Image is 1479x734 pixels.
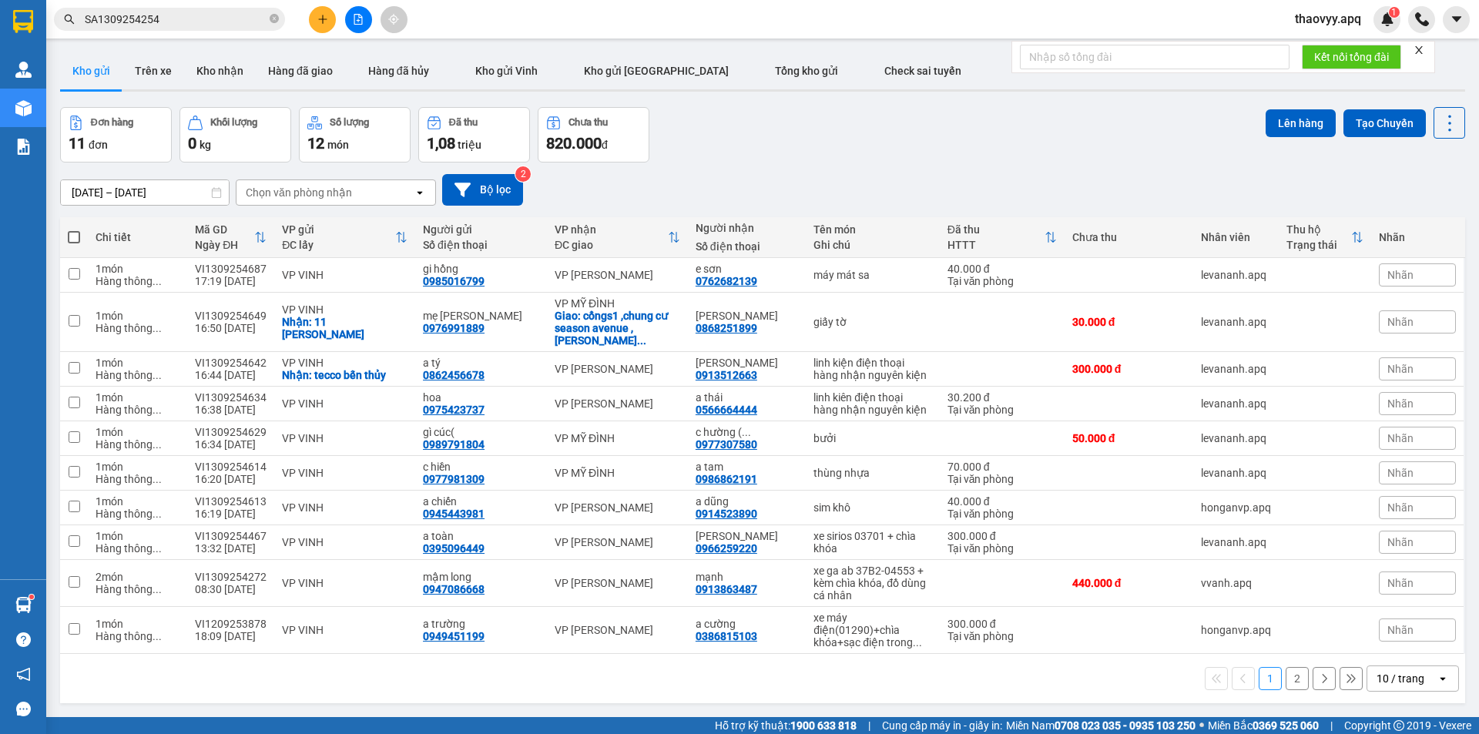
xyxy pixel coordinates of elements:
div: quang anh [696,357,798,369]
div: 0977981309 [423,473,485,485]
span: close-circle [270,14,279,23]
div: a cường [696,618,798,630]
span: Miền Bắc [1208,717,1319,734]
div: 1 món [96,391,179,404]
div: 0977307580 [696,438,757,451]
div: sim khô [813,501,931,514]
span: ... [637,334,646,347]
span: Nhãn [1387,432,1414,444]
div: levananh.apq [1201,363,1271,375]
span: món [327,139,349,151]
div: 1 món [96,357,179,369]
div: thùng nhựa [813,467,931,479]
div: VP [PERSON_NAME] [555,363,680,375]
span: Nhãn [1387,501,1414,514]
div: VI1309254634 [195,391,267,404]
div: Tên món [813,223,931,236]
div: xuân đạt [696,530,798,542]
span: 12 [307,134,324,152]
span: plus [317,14,328,25]
div: VI1309254649 [195,310,267,322]
span: close-circle [270,12,279,27]
div: hàng nhận nguyên kiện [813,404,931,416]
span: Hỗ trợ kỹ thuật: [715,717,857,734]
button: Kết nối tổng đài [1302,45,1401,69]
div: honganvp.apq [1201,624,1271,636]
div: 0386815103 [696,630,757,642]
div: 1 món [96,426,179,438]
div: mậm long [423,571,539,583]
span: ... [153,322,162,334]
div: levananh.apq [1201,536,1271,548]
button: Chưa thu820.000đ [538,107,649,163]
div: VP [PERSON_NAME] [555,397,680,410]
span: Miền Nam [1006,717,1196,734]
div: 16:38 [DATE] [195,404,267,416]
span: copyright [1393,720,1404,731]
div: 18:09 [DATE] [195,630,267,642]
div: 0395096449 [423,542,485,555]
div: Nhân viên [1201,231,1271,243]
div: VI1309254629 [195,426,267,438]
div: gì cúc( [423,426,539,438]
span: Hàng đã hủy [368,65,429,77]
img: phone-icon [1415,12,1429,26]
div: levananh.apq [1201,269,1271,281]
div: 0566664444 [696,404,757,416]
div: Thu hộ [1286,223,1351,236]
span: thaovyy.apq [1283,9,1373,28]
div: 40.000 đ [947,495,1057,508]
div: levananh.apq [1201,316,1271,328]
div: Người gửi [423,223,539,236]
div: honganvp.apq [1201,501,1271,514]
span: Nhãn [1387,577,1414,589]
div: VP nhận [555,223,668,236]
div: a tam [696,461,798,473]
div: VP VINH [282,397,407,410]
div: xe sirios 03701 + chìa khóa [813,530,931,555]
div: Nhãn [1379,231,1456,243]
div: 1 món [96,310,179,322]
div: VP VINH [282,467,407,479]
div: VP [PERSON_NAME] [555,501,680,514]
input: Tìm tên, số ĐT hoặc mã đơn [85,11,267,28]
div: Đơn hàng [91,117,133,128]
div: Hàng thông thường [96,275,179,287]
button: file-add [345,6,372,33]
button: aim [381,6,407,33]
button: Trên xe [122,52,184,89]
div: VI1309254614 [195,461,267,473]
span: ... [153,583,162,595]
div: Nhận: 11 trịnh hoài đức [282,316,407,340]
div: 0913863487 [696,583,757,595]
div: Hàng thông thường [96,583,179,595]
div: a chiến [423,495,539,508]
span: close [1414,45,1424,55]
svg: open [1437,672,1449,685]
div: VP MỸ ĐÌNH [555,467,680,479]
div: a tý [423,357,539,369]
div: 17:19 [DATE] [195,275,267,287]
div: levananh.apq [1201,397,1271,410]
div: levananh.apq [1201,467,1271,479]
div: 16:34 [DATE] [195,438,267,451]
span: Kho gửi Vinh [475,65,538,77]
div: ĐC giao [555,239,668,251]
div: VP [PERSON_NAME] [555,269,680,281]
div: Hàng thông thường [96,438,179,451]
div: Giao: cổngs1 ,chung cư season avenue , mộ lão , hà đông , hà nội [555,310,680,347]
div: Ngày ĐH [195,239,254,251]
div: c hường ( 0975295213) [696,426,798,438]
div: 440.000 đ [1072,577,1186,589]
div: 0947086668 [423,583,485,595]
span: 1,08 [427,134,455,152]
div: 1 món [96,495,179,508]
span: 820.000 [546,134,602,152]
div: gi hồng [423,263,539,275]
button: Số lượng12món [299,107,411,163]
div: 0985016799 [423,275,485,287]
div: Tại văn phòng [947,508,1057,520]
img: warehouse-icon [15,62,32,78]
div: 16:20 [DATE] [195,473,267,485]
div: linh kiên điện thoại [813,391,931,404]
